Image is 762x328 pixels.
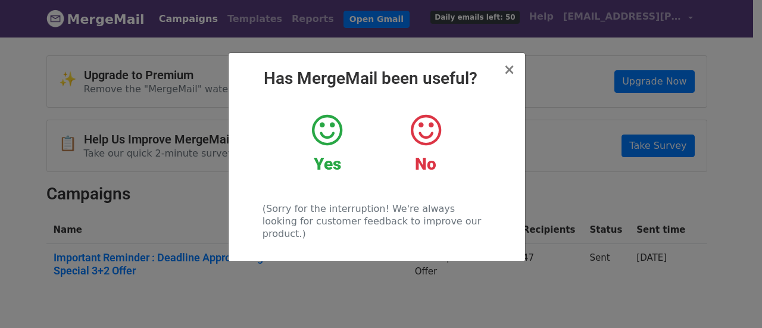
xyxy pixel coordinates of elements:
[503,61,515,78] span: ×
[385,113,466,174] a: No
[287,113,367,174] a: Yes
[415,154,436,174] strong: No
[503,63,515,77] button: Close
[314,154,341,174] strong: Yes
[238,68,516,89] h2: Has MergeMail been useful?
[263,202,491,240] p: (Sorry for the interruption! We're always looking for customer feedback to improve our product.)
